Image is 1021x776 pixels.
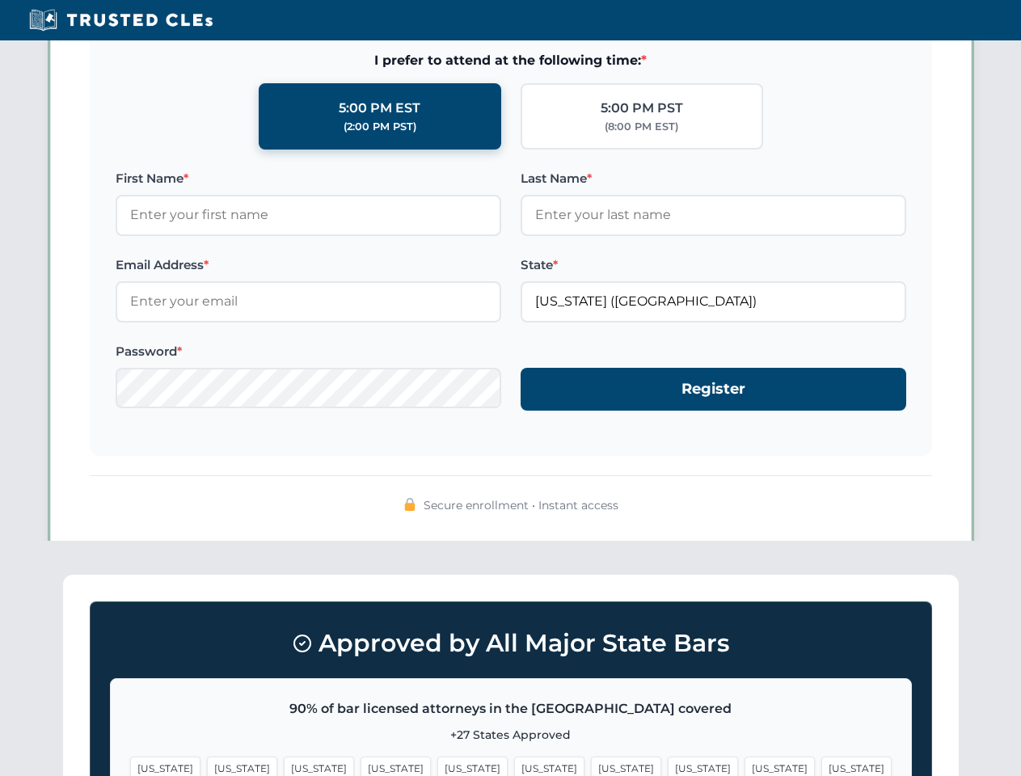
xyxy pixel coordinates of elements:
[130,698,892,719] p: 90% of bar licensed attorneys in the [GEOGRAPHIC_DATA] covered
[605,119,678,135] div: (8:00 PM EST)
[344,119,416,135] div: (2:00 PM PST)
[521,169,906,188] label: Last Name
[403,498,416,511] img: 🔒
[116,169,501,188] label: First Name
[130,726,892,744] p: +27 States Approved
[24,8,217,32] img: Trusted CLEs
[339,98,420,119] div: 5:00 PM EST
[601,98,683,119] div: 5:00 PM PST
[116,50,906,71] span: I prefer to attend at the following time:
[116,342,501,361] label: Password
[116,281,501,322] input: Enter your email
[116,255,501,275] label: Email Address
[521,255,906,275] label: State
[521,195,906,235] input: Enter your last name
[116,195,501,235] input: Enter your first name
[110,622,912,665] h3: Approved by All Major State Bars
[424,496,618,514] span: Secure enrollment • Instant access
[521,368,906,411] button: Register
[521,281,906,322] input: Florida (FL)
